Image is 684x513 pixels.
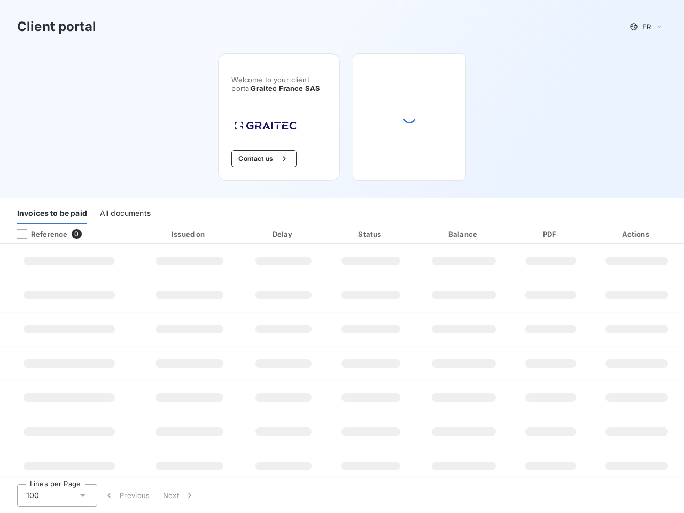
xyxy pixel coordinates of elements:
div: Reference [9,229,67,239]
span: 100 [26,490,39,501]
img: Company logo [231,118,300,133]
span: Welcome to your client portal [231,75,327,92]
div: Actions [591,229,682,239]
span: FR [642,22,651,31]
div: Invoices to be paid [17,202,87,224]
span: 0 [72,229,81,239]
h3: Client portal [17,17,96,36]
div: Delay [243,229,324,239]
div: Status [329,229,414,239]
span: Graitec France SAS [251,84,320,92]
div: Balance [417,229,510,239]
button: Contact us [231,150,296,167]
div: All documents [100,202,151,224]
div: Issued on [140,229,238,239]
div: PDF [515,229,587,239]
button: Previous [97,484,157,507]
button: Next [157,484,201,507]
